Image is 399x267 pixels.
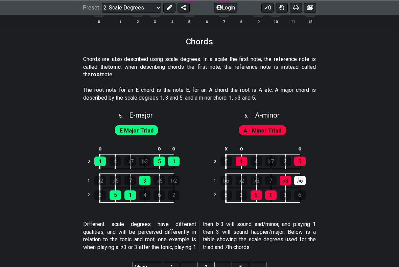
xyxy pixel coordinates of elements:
[290,3,302,12] button: Print
[154,176,165,185] div: ♭6
[110,157,121,166] div: 4
[164,18,181,25] th: 4
[83,221,316,251] p: Different scale degrees have different qualities, and will be perceived differently in relation t...
[168,176,180,185] div: ♭2
[84,173,100,188] td: 1
[84,188,100,203] td: 2
[215,18,233,25] th: 7
[129,111,153,119] span: E - major
[168,190,180,200] div: 2
[124,190,136,200] div: 1
[294,157,306,166] div: 5
[220,157,232,166] div: 5
[91,71,102,78] strong: root
[112,18,129,25] th: 1
[280,190,291,200] div: 3
[198,18,215,25] th: 6
[220,190,232,200] div: 6
[83,56,316,78] p: Chords are also described using scale degrees. In a scale the first note, the reference note is c...
[124,157,136,166] div: ♭7
[236,190,247,200] div: 2
[163,3,175,12] button: Edit Preset
[139,157,150,166] div: ♭3
[276,3,288,12] button: Toggle Dexterity for all fretkits
[108,64,121,70] strong: tonic
[294,190,306,200] div: 6
[251,190,262,200] div: 5
[244,112,255,120] span: 6 .
[284,18,302,25] th: 11
[102,3,161,12] select: Preset
[218,143,234,155] td: x
[210,154,226,169] td: 0
[292,143,307,155] td: o
[84,154,100,169] td: 0
[110,190,121,200] div: 5
[250,18,267,25] th: 9
[94,176,106,185] div: ♭2
[243,126,281,136] span: First enable full edit mode to edit
[167,143,181,155] td: o
[92,143,108,155] td: o
[119,112,129,120] span: 5 .
[139,190,150,200] div: 4
[280,176,291,185] div: ♭3
[94,190,106,200] div: 2
[139,176,150,185] div: 3
[94,157,106,166] div: 1
[261,3,274,12] button: 0
[280,157,291,166] div: 2
[220,176,232,185] div: ♭6
[265,190,277,200] div: 1
[83,86,316,102] p: The root note for an E chord is the note E, for an A chord the root is A etc. A major chord is de...
[236,176,247,185] div: ♭2
[294,176,306,185] div: ♭6
[178,3,190,12] button: Share Preset
[146,18,164,25] th: 3
[168,157,180,166] div: 1
[210,188,226,203] td: 2
[304,3,316,12] button: Create image
[251,157,262,166] div: 4
[154,190,165,200] div: 6
[255,111,280,119] span: A - minor
[90,18,107,25] th: 0
[265,176,277,185] div: 7
[265,157,277,166] div: ♭7
[302,18,319,25] th: 12
[233,18,250,25] th: 8
[234,143,249,155] td: o
[152,143,167,155] td: o
[214,3,237,12] button: Login
[251,176,262,185] div: ♭5
[267,18,284,25] th: 10
[154,157,165,166] div: 5
[210,173,226,188] td: 1
[83,4,99,11] span: Preset
[181,18,198,25] th: 5
[110,176,121,185] div: ♭5
[120,126,154,136] span: First enable full edit mode to edit
[186,38,213,45] h2: Chords
[129,18,146,25] th: 2
[124,176,136,185] div: 7
[236,157,247,166] div: 1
